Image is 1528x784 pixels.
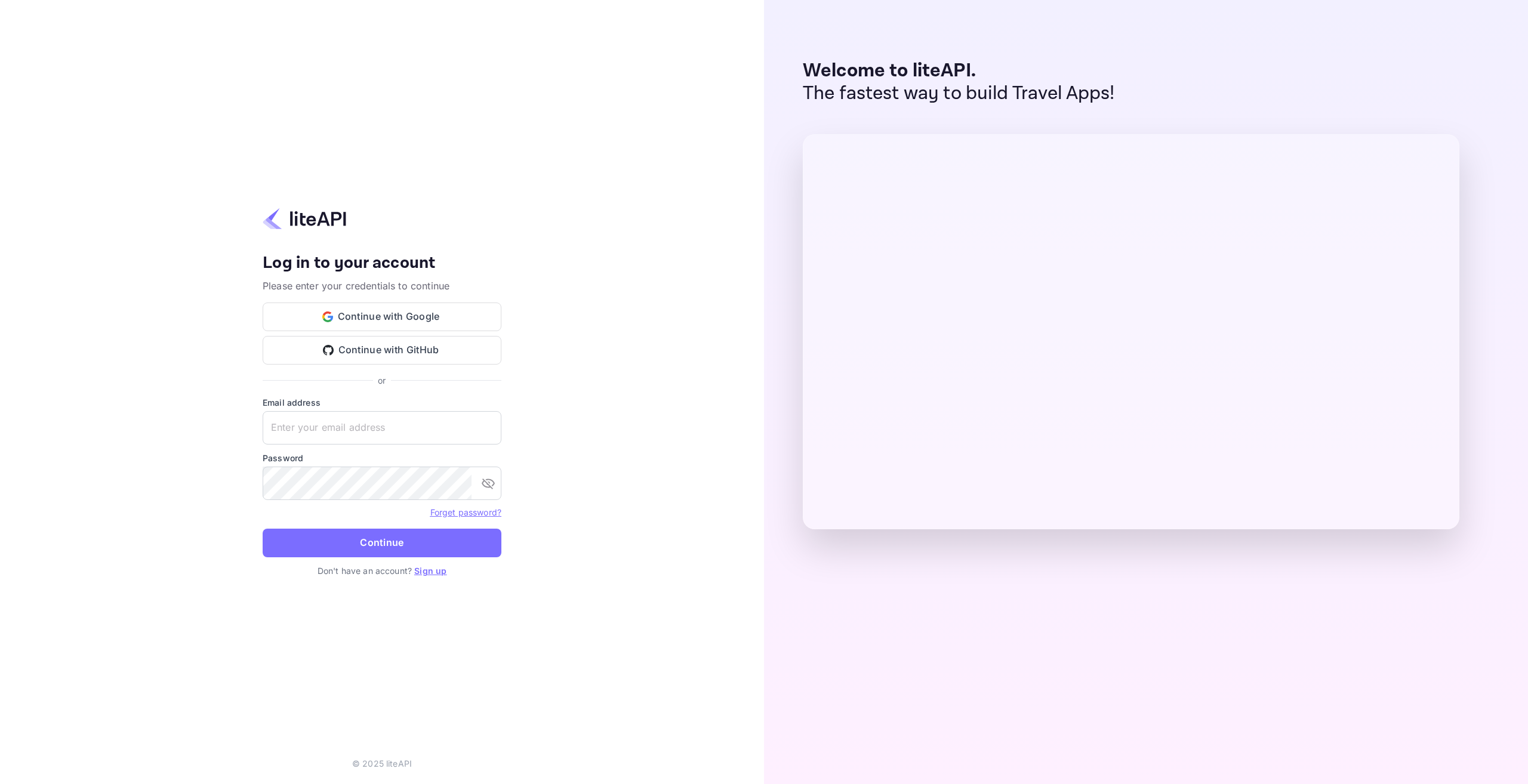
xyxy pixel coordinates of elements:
img: liteAPI Dashboard Preview [803,134,1459,529]
img: liteapi [263,207,346,230]
a: Forget password? [430,507,501,517]
h4: Log in to your account [263,253,501,274]
label: Email address [263,396,501,409]
p: Don't have an account? [263,564,501,577]
label: Password [263,452,501,464]
p: or [378,374,386,387]
button: Continue [263,529,501,557]
a: Forget password? [430,506,501,518]
button: toggle password visibility [476,471,500,495]
p: The fastest way to build Travel Apps! [803,82,1115,105]
p: Welcome to liteAPI. [803,60,1115,82]
a: Sign up [414,566,446,576]
p: © 2025 liteAPI [352,757,412,770]
p: Please enter your credentials to continue [263,279,501,293]
button: Continue with GitHub [263,336,501,365]
input: Enter your email address [263,411,501,445]
button: Continue with Google [263,303,501,331]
